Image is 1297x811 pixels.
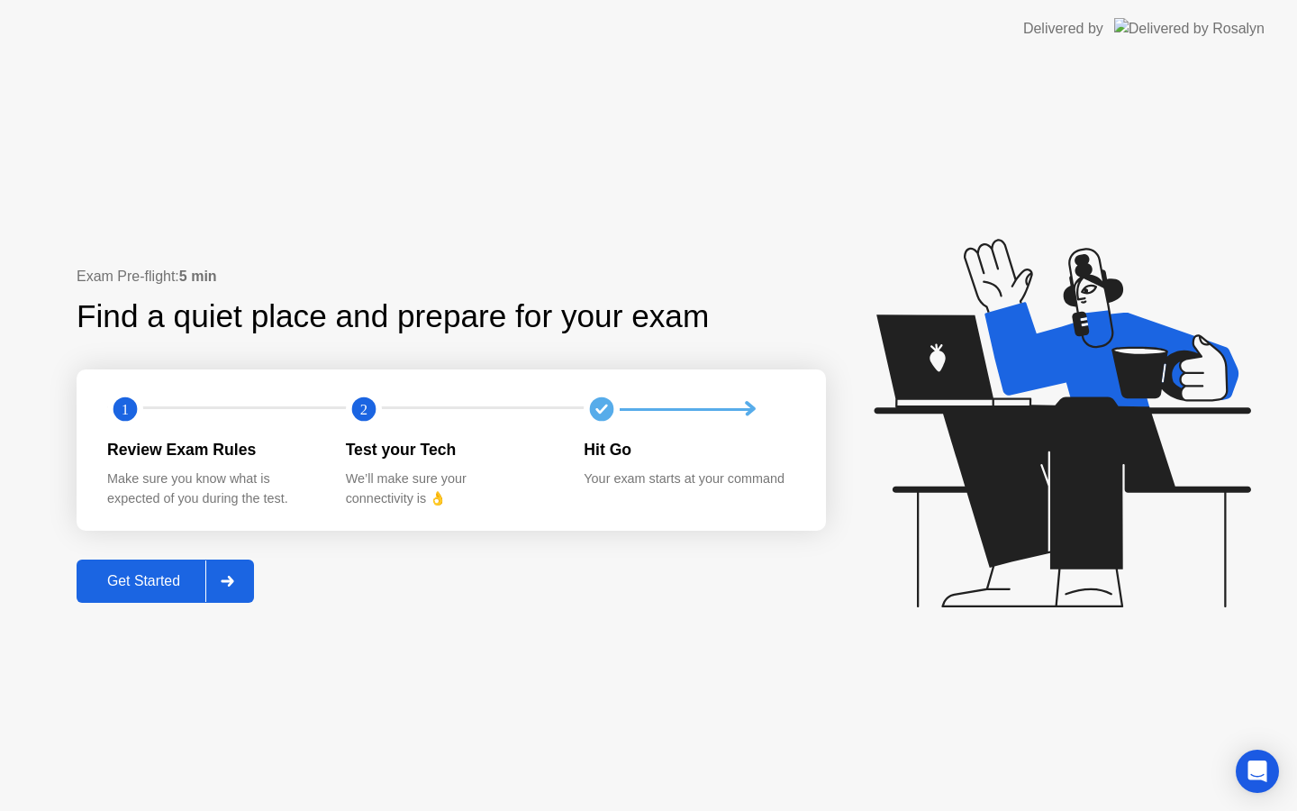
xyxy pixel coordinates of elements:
[107,438,317,461] div: Review Exam Rules
[584,438,794,461] div: Hit Go
[77,560,254,603] button: Get Started
[82,573,205,589] div: Get Started
[122,401,129,418] text: 1
[584,469,794,489] div: Your exam starts at your command
[77,266,826,287] div: Exam Pre-flight:
[179,269,217,284] b: 5 min
[1236,750,1279,793] div: Open Intercom Messenger
[346,438,556,461] div: Test your Tech
[360,401,367,418] text: 2
[107,469,317,508] div: Make sure you know what is expected of you during the test.
[1023,18,1103,40] div: Delivered by
[1114,18,1265,39] img: Delivered by Rosalyn
[346,469,556,508] div: We’ll make sure your connectivity is 👌
[77,293,712,341] div: Find a quiet place and prepare for your exam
